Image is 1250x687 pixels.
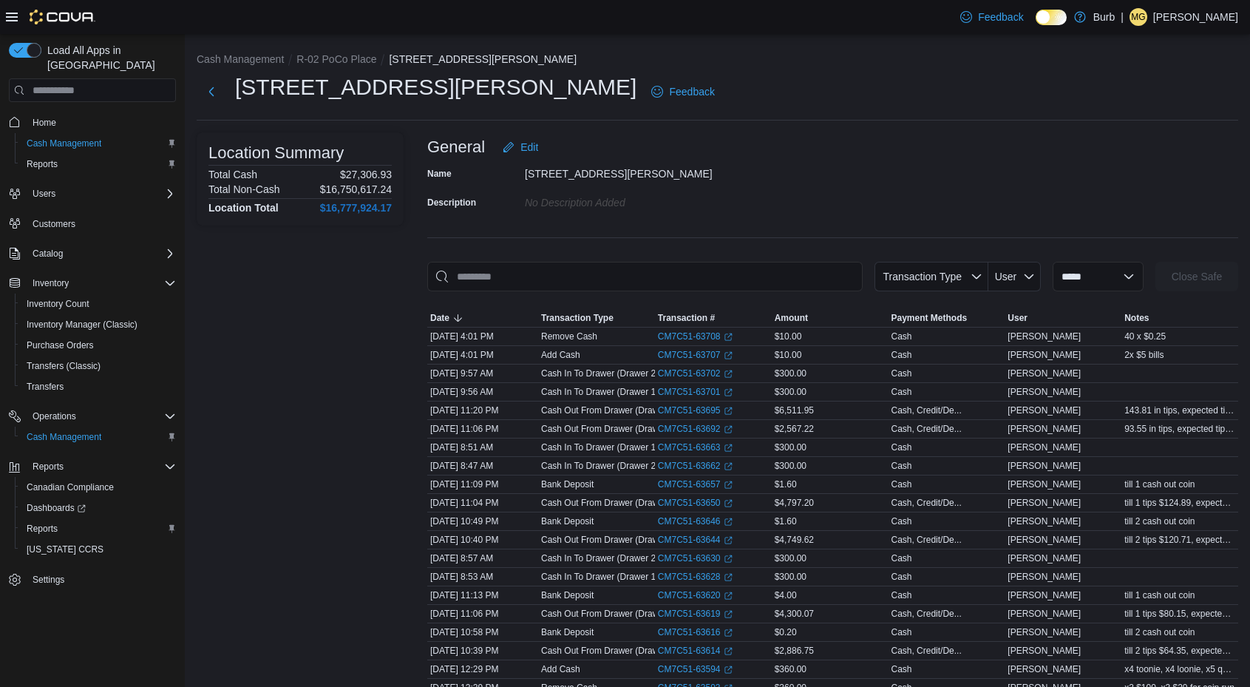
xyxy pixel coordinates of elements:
h3: Location Summary [208,144,344,162]
button: [US_STATE] CCRS [15,539,182,560]
span: Transaction # [658,312,715,324]
h4: Location Total [208,202,279,214]
span: $4.00 [775,589,797,601]
a: Transfers [21,378,69,396]
a: Feedback [954,2,1029,32]
div: [DATE] 9:57 AM [427,365,538,382]
div: Cash [891,589,911,601]
span: 93.55 in tips, expected tips were 76.83, variance is over by 16.72 [1124,423,1235,435]
svg: External link [724,351,733,360]
div: Cash, Credit/De... [891,423,961,435]
a: CM7C51-63701External link [658,386,733,398]
span: $4,797.20 [775,497,814,509]
p: Cash Out From Drawer (Drawer 2) [541,645,677,657]
svg: External link [724,573,733,582]
p: Bank Deposit [541,589,594,601]
h6: Total Non-Cash [208,183,280,195]
div: No Description added [525,191,723,209]
span: $300.00 [775,552,806,564]
span: $2,567.22 [775,423,814,435]
span: Payment Methods [891,312,967,324]
svg: External link [724,555,733,564]
span: [PERSON_NAME] [1008,571,1081,583]
span: Purchase Orders [21,336,176,354]
a: CM7C51-63620External link [658,589,733,601]
button: Notes [1121,309,1238,327]
span: till 1 tips $80.15, expected $80.13 [1124,608,1235,620]
p: Cash Out From Drawer (Drawer 1) [541,497,677,509]
span: till 1 cash out coin [1124,589,1195,601]
p: Cash Out From Drawer (Drawer 1) [541,405,677,416]
span: [US_STATE] CCRS [27,544,103,555]
span: Settings [27,570,176,589]
svg: External link [724,425,733,434]
div: Cash [891,331,911,342]
nav: An example of EuiBreadcrumbs [197,52,1238,70]
span: Home [33,117,56,129]
span: Inventory Manager (Classic) [27,319,137,331]
button: Transfers [15,376,182,397]
a: CM7C51-63702External link [658,368,733,379]
span: Reports [27,523,58,535]
div: [DATE] 9:56 AM [427,383,538,401]
button: R-02 PoCo Place [296,53,376,65]
span: [PERSON_NAME] [1008,608,1081,620]
button: Edit [497,132,544,162]
span: Cash Management [21,135,176,152]
span: [PERSON_NAME] [1008,663,1081,675]
span: $360.00 [775,663,806,675]
span: $0.20 [775,626,797,638]
button: Operations [3,406,182,427]
a: CM7C51-63628External link [658,571,733,583]
svg: External link [724,388,733,397]
div: [DATE] 12:29 PM [427,660,538,678]
span: Home [27,112,176,131]
div: [DATE] 10:49 PM [427,512,538,530]
div: [DATE] 8:53 AM [427,568,538,586]
h3: General [427,138,485,156]
span: Feedback [669,84,714,99]
span: $1.60 [775,515,797,527]
span: $300.00 [775,368,806,379]
span: Inventory Count [21,295,176,313]
span: $10.00 [775,331,802,342]
a: Inventory Count [21,295,95,313]
button: [STREET_ADDRESS][PERSON_NAME] [389,53,577,65]
span: Catalog [27,245,176,263]
span: User [1008,312,1027,324]
button: Customers [3,213,182,234]
p: Remove Cash [541,331,597,342]
div: Cash, Credit/De... [891,608,961,620]
span: 2x $5 bills [1124,349,1164,361]
div: [DATE] 11:13 PM [427,586,538,604]
button: Inventory Count [15,294,182,314]
span: $10.00 [775,349,802,361]
a: Feedback [645,77,720,106]
span: till 2 tips $64.35, expected tips $63.79 [1124,645,1235,657]
span: MG [1131,8,1145,26]
p: $27,306.93 [340,169,392,180]
a: CM7C51-63616External link [658,626,733,638]
button: Cash Management [197,53,284,65]
div: [DATE] 11:04 PM [427,494,538,512]
h6: Total Cash [208,169,257,180]
a: CM7C51-63630External link [658,552,733,564]
div: Matheson George [1130,8,1147,26]
div: Cash, Credit/De... [891,645,961,657]
span: [PERSON_NAME] [1008,349,1081,361]
span: Dark Mode [1036,25,1036,26]
svg: External link [724,370,733,379]
span: [PERSON_NAME] [1008,423,1081,435]
div: Cash, Credit/De... [891,534,961,546]
span: [PERSON_NAME] [1008,441,1081,453]
a: Home [27,114,62,132]
span: Inventory [33,277,69,289]
button: Inventory Manager (Classic) [15,314,182,335]
span: Reports [27,158,58,170]
button: Catalog [3,243,182,264]
span: [PERSON_NAME] [1008,405,1081,416]
div: Cash [891,571,911,583]
span: [PERSON_NAME] [1008,515,1081,527]
a: CM7C51-63646External link [658,515,733,527]
p: Burb [1093,8,1115,26]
